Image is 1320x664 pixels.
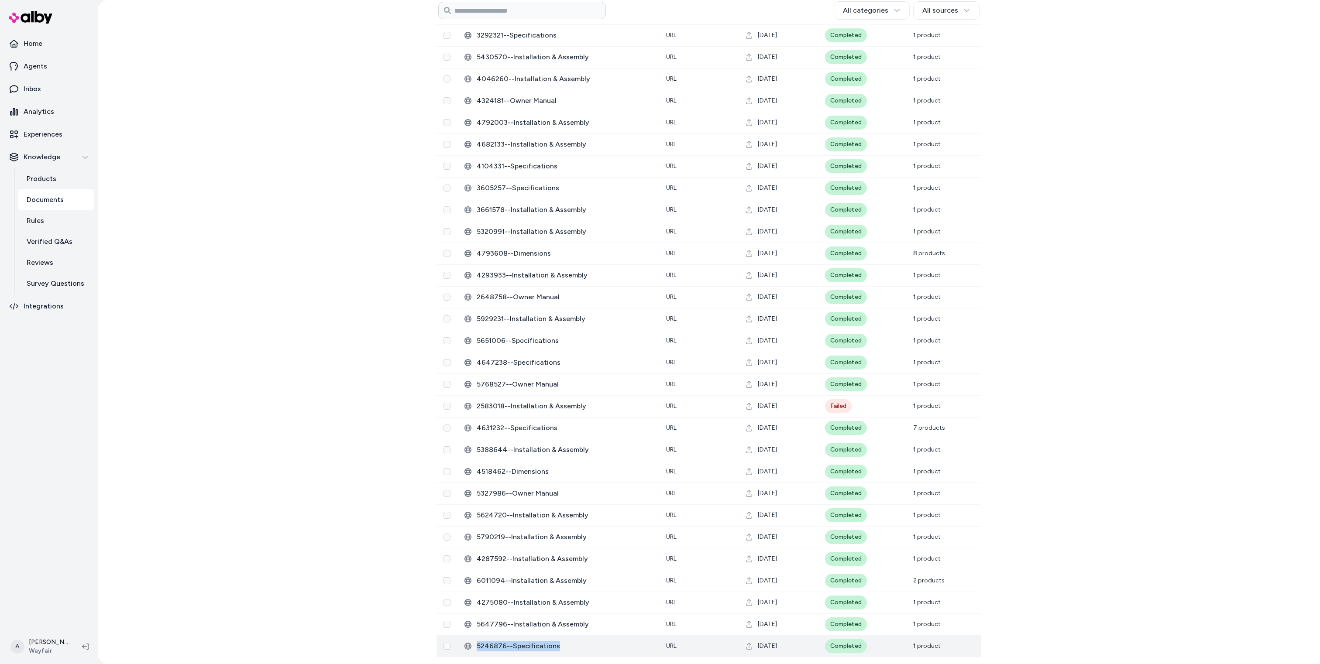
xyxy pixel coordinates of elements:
[29,647,68,655] span: Wayfair
[464,510,652,520] div: 5624720--Installation & Assembly.pdf
[758,620,777,629] span: [DATE]
[27,236,72,247] p: Verified Q&As
[443,621,450,628] button: Select row
[825,377,867,391] div: Completed
[464,597,652,608] div: 4275080--Installation & Assembly.pdf
[758,402,777,411] span: [DATE]
[758,489,777,498] span: [DATE]
[825,50,867,64] div: Completed
[825,268,867,282] div: Completed
[913,489,941,497] span: 1 product
[24,61,47,72] p: Agents
[758,315,777,323] span: [DATE]
[913,140,941,148] span: 1 product
[825,596,867,609] div: Completed
[825,28,867,42] div: Completed
[913,577,945,584] span: 2 products
[443,512,450,519] button: Select row
[477,575,652,586] span: 6011094--Installation & Assembly
[443,75,450,82] button: Select row
[24,129,62,140] p: Experiences
[758,96,777,105] span: [DATE]
[443,141,450,148] button: Select row
[666,250,677,257] span: URL
[758,162,777,171] span: [DATE]
[464,445,652,455] div: 5388644--Installation & Assembly.pdf
[758,358,777,367] span: [DATE]
[666,446,677,453] span: URL
[464,205,652,215] div: 3661578--Installation & Assembly.pdf
[913,31,941,39] span: 1 product
[758,271,777,280] span: [DATE]
[464,292,652,302] div: 2648758--Owner Manual.pdf
[24,106,54,117] p: Analytics
[18,252,94,273] a: Reviews
[913,599,941,606] span: 1 product
[825,159,867,173] div: Completed
[834,1,910,20] button: All categories
[477,401,652,411] span: 2583018--Installation & Assembly
[443,97,450,104] button: Select row
[666,31,677,39] span: URL
[477,597,652,608] span: 4275080--Installation & Assembly
[443,315,450,322] button: Select row
[666,315,677,322] span: URL
[477,270,652,281] span: 4293933--Installation & Assembly
[443,206,450,213] button: Select row
[464,226,652,237] div: 5320991--Installation & Assembly.pdf
[477,139,652,150] span: 4682133--Installation & Assembly
[443,577,450,584] button: Select row
[443,359,450,366] button: Select row
[666,206,677,213] span: URL
[913,446,941,453] span: 1 product
[666,75,677,82] span: URL
[758,75,777,83] span: [DATE]
[913,184,941,192] span: 1 product
[913,97,941,104] span: 1 product
[464,117,652,128] div: 4792003--Installation & Assembly.pdf
[913,206,941,213] span: 1 product
[464,30,652,41] div: 3292321--Specifications.pdf
[443,555,450,562] button: Select row
[477,641,652,651] span: 5246876--Specifications
[477,510,652,520] span: 5624720--Installation & Assembly
[443,468,450,475] button: Select row
[666,533,677,541] span: URL
[666,489,677,497] span: URL
[666,228,677,235] span: URL
[666,642,677,650] span: URL
[18,210,94,231] a: Rules
[758,184,777,192] span: [DATE]
[464,74,652,84] div: 4046260--Installation & Assembly.pdf
[666,577,677,584] span: URL
[825,486,867,500] div: Completed
[913,228,941,235] span: 1 product
[666,53,677,61] span: URL
[825,574,867,588] div: Completed
[825,356,867,370] div: Completed
[464,96,652,106] div: 4324181--Owner Manual.pdf
[477,205,652,215] span: 3661578--Installation & Assembly
[913,468,941,475] span: 1 product
[666,293,677,301] span: URL
[443,250,450,257] button: Select row
[758,642,777,650] span: [DATE]
[3,124,94,145] a: Experiences
[464,466,652,477] div: 4518462--Dimensions.pdf
[825,465,867,479] div: Completed
[825,508,867,522] div: Completed
[464,379,652,390] div: 5768527--Owner Manual.pdf
[913,162,941,170] span: 1 product
[27,216,44,226] p: Rules
[825,72,867,86] div: Completed
[477,423,652,433] span: 4631232--Specifications
[464,488,652,499] div: 5327986--Owner Manual.pdf
[758,467,777,476] span: [DATE]
[443,381,450,388] button: Select row
[477,226,652,237] span: 5320991--Installation & Assembly
[3,147,94,168] button: Knowledge
[825,639,867,653] div: Completed
[464,619,652,630] div: 5647796--Installation & Assembly.pdf
[477,314,652,324] span: 5929231--Installation & Assembly
[464,161,652,171] div: 4104331--Specifications.pdf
